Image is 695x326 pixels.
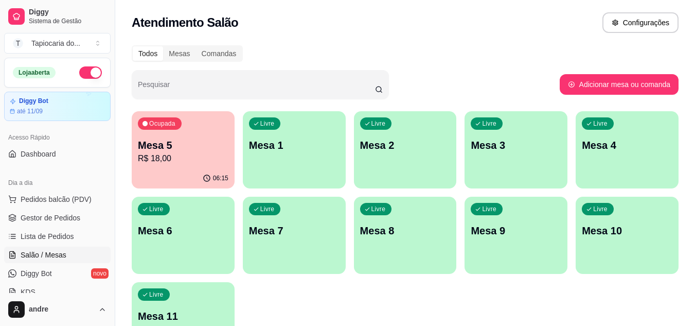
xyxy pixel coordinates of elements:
p: Mesa 6 [138,224,228,238]
article: até 11/09 [17,107,43,115]
a: Dashboard [4,146,111,162]
p: Mesa 11 [138,309,228,323]
div: Tapiocaria do ... [31,38,80,48]
p: Mesa 7 [249,224,340,238]
span: Gestor de Pedidos [21,213,80,223]
div: Todos [133,46,163,61]
p: Livre [149,205,164,213]
p: 06:15 [213,174,228,182]
p: Ocupada [149,119,175,128]
button: andre [4,297,111,322]
a: Diggy Botnovo [4,265,111,282]
p: Livre [371,119,386,128]
a: Gestor de Pedidos [4,210,111,226]
button: LivreMesa 3 [465,111,567,188]
p: Livre [593,119,608,128]
p: Mesa 1 [249,138,340,152]
p: Livre [482,205,496,213]
span: KDS [21,287,35,297]
p: Livre [371,205,386,213]
p: Mesa 3 [471,138,561,152]
p: Mesa 2 [360,138,451,152]
button: LivreMesa 10 [576,197,679,274]
button: LivreMesa 8 [354,197,457,274]
p: Mesa 4 [582,138,672,152]
span: Salão / Mesas [21,250,66,260]
a: Diggy Botaté 11/09 [4,92,111,121]
button: Alterar Status [79,66,102,79]
span: andre [29,305,94,314]
span: Pedidos balcão (PDV) [21,194,92,204]
button: Pedidos balcão (PDV) [4,191,111,208]
span: Dashboard [21,149,56,159]
button: Configurações [602,12,679,33]
button: LivreMesa 2 [354,111,457,188]
span: T [13,38,23,48]
a: Salão / Mesas [4,247,111,263]
span: Diggy Bot [21,268,52,279]
p: Livre [260,119,275,128]
p: Livre [593,205,608,213]
button: LivreMesa 1 [243,111,346,188]
button: Adicionar mesa ou comanda [560,74,679,95]
input: Pesquisar [138,83,375,94]
a: KDS [4,284,111,300]
div: Acesso Rápido [4,129,111,146]
p: Mesa 9 [471,224,561,238]
article: Diggy Bot [19,97,48,105]
p: Mesa 8 [360,224,451,238]
div: Mesas [163,46,195,61]
button: OcupadaMesa 5R$ 18,0006:15 [132,111,235,188]
button: LivreMesa 9 [465,197,567,274]
a: Lista de Pedidos [4,228,111,245]
button: LivreMesa 6 [132,197,235,274]
button: LivreMesa 7 [243,197,346,274]
p: Livre [149,290,164,299]
span: Sistema de Gestão [29,17,106,25]
span: Lista de Pedidos [21,231,74,242]
p: Mesa 5 [138,138,228,152]
span: Diggy [29,8,106,17]
div: Dia a dia [4,175,111,191]
div: Comandas [196,46,242,61]
button: LivreMesa 4 [576,111,679,188]
h2: Atendimento Salão [132,14,238,31]
div: Loja aberta [13,67,56,78]
p: R$ 18,00 [138,152,228,165]
button: Select a team [4,33,111,54]
p: Mesa 10 [582,224,672,238]
a: DiggySistema de Gestão [4,4,111,29]
p: Livre [482,119,496,128]
p: Livre [260,205,275,213]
